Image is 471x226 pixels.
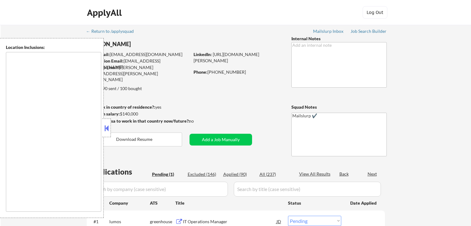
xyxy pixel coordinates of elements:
[223,171,254,177] div: Applied (90)
[152,171,183,177] div: Pending (1)
[351,29,387,33] div: Job Search Builder
[194,69,207,75] strong: Phone:
[350,200,377,206] div: Date Applied
[150,219,175,225] div: greenhouse
[190,134,252,146] button: Add a Job Manually
[86,104,188,110] div: yes
[87,58,190,70] div: [EMAIL_ADDRESS][DOMAIN_NAME]
[94,219,104,225] div: #1
[86,85,190,92] div: 90 sent / 100 bought
[368,171,377,177] div: Next
[194,69,281,75] div: [PHONE_NUMBER]
[339,171,349,177] div: Back
[87,51,190,58] div: [EMAIL_ADDRESS][DOMAIN_NAME]
[183,219,277,225] div: IT Operations Manager
[194,52,259,63] a: [URL][DOMAIN_NAME][PERSON_NAME]
[109,200,150,206] div: Company
[291,104,387,110] div: Squad Notes
[189,118,207,124] div: no
[313,29,344,33] div: Mailslurp Inbox
[234,182,381,197] input: Search by title (case sensitive)
[299,171,332,177] div: View All Results
[87,64,190,83] div: [PERSON_NAME][EMAIL_ADDRESS][PERSON_NAME][DOMAIN_NAME]
[89,168,150,176] div: Applications
[86,111,190,117] div: $140,000
[87,133,182,146] button: Download Resume
[86,29,140,35] a: ← Return to /applysquad
[363,6,387,19] button: Log Out
[87,40,214,48] div: [PERSON_NAME]
[259,171,290,177] div: All (237)
[150,200,175,206] div: ATS
[188,171,219,177] div: Excluded (146)
[109,219,150,225] div: lumos
[175,200,282,206] div: Title
[313,29,344,35] a: Mailslurp Inbox
[6,44,101,50] div: Location Inclusions:
[291,36,387,42] div: Internal Notes
[86,29,140,33] div: ← Return to /applysquad
[288,197,341,208] div: Status
[194,52,212,57] strong: LinkedIn:
[87,7,124,18] div: ApplyAll
[87,118,190,124] strong: Will need Visa to work in that country now/future?:
[89,182,228,197] input: Search by company (case sensitive)
[86,104,155,110] strong: Can work in country of residence?:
